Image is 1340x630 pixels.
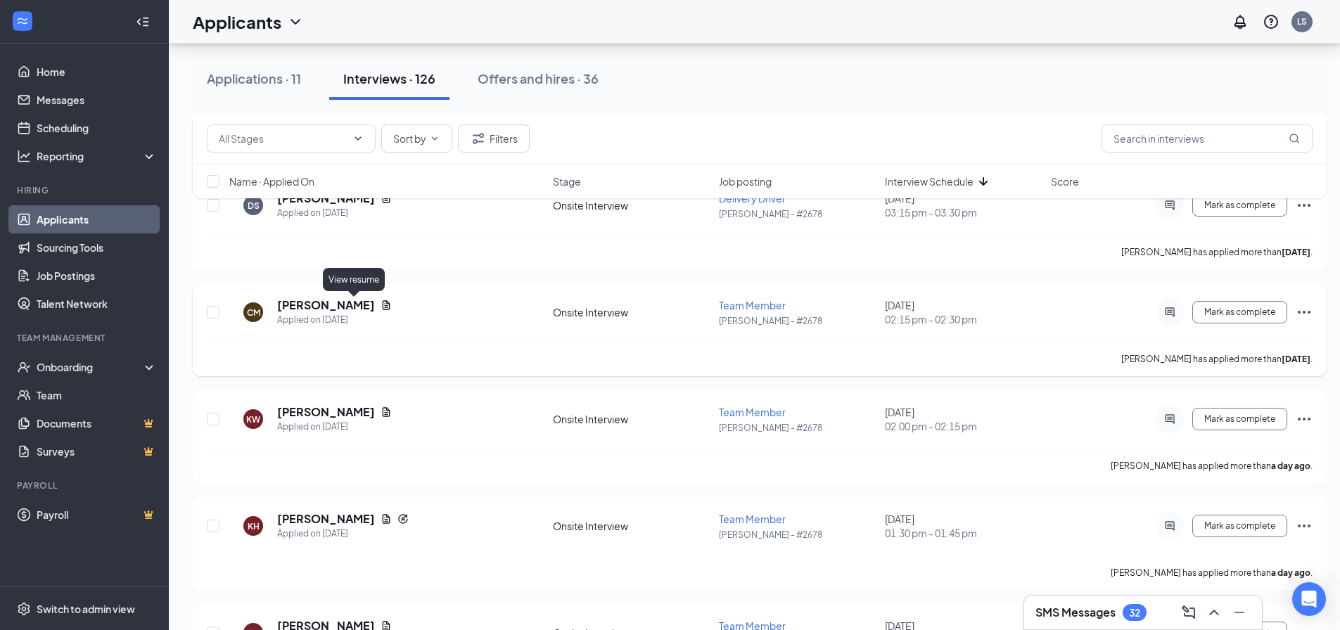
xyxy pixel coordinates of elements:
div: [DATE] [885,405,1042,433]
div: Open Intercom Messenger [1292,582,1326,616]
span: Mark as complete [1204,414,1275,424]
svg: UserCheck [17,360,31,374]
svg: Document [381,300,392,311]
span: 03:15 pm - 03:30 pm [885,205,1042,219]
div: Applications · 11 [207,70,301,87]
svg: Ellipses [1296,304,1313,321]
div: KH [248,520,260,532]
svg: ChevronDown [429,133,440,144]
p: [PERSON_NAME] - #2678 [719,422,876,434]
div: Switch to admin view [37,602,135,616]
svg: ChevronUp [1206,604,1223,621]
span: Sort by [393,134,426,143]
div: Interviews · 126 [343,70,435,87]
svg: Reapply [397,513,409,525]
div: Onsite Interview [553,305,710,319]
a: Home [37,58,157,86]
b: a day ago [1271,461,1310,471]
div: Applied on [DATE] [277,527,409,541]
div: Payroll [17,480,154,491]
div: CM [247,307,260,319]
button: Mark as complete [1192,301,1287,323]
a: DocumentsCrown [37,409,157,437]
h5: [PERSON_NAME] [277,297,375,313]
a: Team [37,381,157,409]
span: Mark as complete [1204,521,1275,531]
svg: Ellipses [1296,411,1313,427]
div: Hiring [17,184,154,196]
svg: Analysis [17,149,31,163]
div: LS [1297,15,1307,27]
svg: ChevronDown [287,13,304,30]
svg: ActiveChat [1161,307,1178,318]
p: [PERSON_NAME] has applied more than . [1121,353,1313,365]
input: Search in interviews [1102,124,1313,153]
svg: Ellipses [1296,517,1313,534]
svg: Document [381,513,392,525]
span: 02:15 pm - 02:30 pm [885,312,1042,326]
p: [PERSON_NAME] has applied more than . [1111,567,1313,579]
p: [PERSON_NAME] - #2678 [719,208,876,220]
b: [DATE] [1282,247,1310,257]
a: Job Postings [37,262,157,290]
a: Scheduling [37,114,157,142]
svg: WorkstreamLogo [15,14,30,28]
p: [PERSON_NAME] has applied more than . [1121,246,1313,258]
div: KW [246,413,260,425]
h5: [PERSON_NAME] [277,404,375,420]
svg: ComposeMessage [1180,604,1197,621]
span: Job posting [719,174,772,188]
div: Applied on [DATE] [277,206,392,220]
span: 02:00 pm - 02:15 pm [885,419,1042,433]
div: Offers and hires · 36 [478,70,599,87]
div: 32 [1129,607,1140,619]
div: Applied on [DATE] [277,313,392,327]
a: Sourcing Tools [37,233,157,262]
button: Mark as complete [1192,515,1287,537]
div: Reporting [37,149,158,163]
a: Messages [37,86,157,114]
svg: Collapse [136,15,150,29]
button: ChevronUp [1203,601,1225,624]
div: Onsite Interview [553,412,710,426]
button: Mark as complete [1192,408,1287,430]
input: All Stages [219,131,347,146]
svg: Document [381,406,392,418]
svg: ActiveChat [1161,520,1178,532]
div: Onsite Interview [553,519,710,533]
div: Applied on [DATE] [277,420,392,434]
button: ComposeMessage [1178,601,1200,624]
span: Team Member [719,299,786,311]
span: Score [1051,174,1079,188]
a: PayrollCrown [37,501,157,529]
b: a day ago [1271,567,1310,578]
svg: ActiveChat [1161,413,1178,425]
svg: Settings [17,602,31,616]
p: [PERSON_NAME] has applied more than . [1111,460,1313,472]
button: Sort byChevronDown [381,124,452,153]
a: Talent Network [37,290,157,318]
svg: ArrowDown [975,173,992,190]
svg: MagnifyingGlass [1289,133,1300,144]
b: [DATE] [1282,354,1310,364]
svg: Filter [470,130,487,147]
div: View resume [323,268,385,291]
h1: Applicants [193,10,281,34]
a: Applicants [37,205,157,233]
svg: Minimize [1231,604,1248,621]
svg: QuestionInfo [1263,13,1280,30]
button: Filter Filters [458,124,530,153]
p: [PERSON_NAME] - #2678 [719,529,876,541]
button: Minimize [1228,601,1251,624]
span: Team Member [719,513,786,525]
span: 01:30 pm - 01:45 pm [885,526,1042,540]
span: Name · Applied On [229,174,314,188]
span: Team Member [719,406,786,418]
div: [DATE] [885,298,1042,326]
svg: Notifications [1232,13,1249,30]
a: SurveysCrown [37,437,157,465]
svg: ChevronDown [352,133,364,144]
div: [DATE] [885,512,1042,540]
span: Stage [553,174,581,188]
p: [PERSON_NAME] - #2678 [719,315,876,327]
